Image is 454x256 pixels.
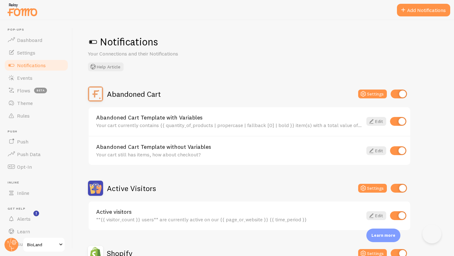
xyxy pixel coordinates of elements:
[88,35,439,48] h1: Notifications
[17,37,42,43] span: Dashboard
[88,86,103,102] img: Abandoned Cart
[4,212,69,225] a: Alerts
[17,100,33,106] span: Theme
[4,97,69,109] a: Theme
[371,232,395,238] p: Learn more
[88,62,124,71] button: Help Article
[4,46,69,59] a: Settings
[4,135,69,148] a: Push
[4,160,69,173] a: Opt-In
[8,28,69,32] span: Pop-ups
[27,241,57,248] span: BioLand
[88,181,103,196] img: Active Visitors
[96,144,363,150] a: Abandoned Cart Template without Variables
[4,148,69,160] a: Push Data
[366,229,400,242] div: Learn more
[17,164,32,170] span: Opt-In
[34,88,47,93] span: beta
[23,237,65,252] a: BioLand
[366,211,386,220] a: Edit
[8,181,69,185] span: Inline
[8,207,69,211] span: Get Help
[366,117,386,126] a: Edit
[358,184,387,193] button: Settings
[17,151,41,157] span: Push Data
[17,75,32,81] span: Events
[4,225,69,238] a: Learn
[96,122,363,128] div: Your cart currently contains {{ quantity_of_products | propercase | fallback [0] | bold }} item(s...
[4,187,69,199] a: Inline
[88,50,239,57] p: Your Connections and their Notifications
[4,59,69,72] a: Notifications
[7,2,38,18] img: fomo-relay-logo-orange.svg
[96,152,363,157] div: Your cart still has items, how about checkout?
[8,130,69,134] span: Push
[17,228,30,235] span: Learn
[422,224,441,243] iframe: Help Scout Beacon - Open
[33,211,39,216] svg: <p>Watch New Feature Tutorials!</p>
[17,190,29,196] span: Inline
[17,138,28,145] span: Push
[17,216,31,222] span: Alerts
[366,146,386,155] a: Edit
[107,89,161,99] h2: Abandoned Cart
[4,109,69,122] a: Rules
[4,34,69,46] a: Dashboard
[96,217,363,222] div: **{{ visitor_count }} users** are currently active on our {{ page_or_website }} {{ time_period }}
[107,183,156,193] h2: Active Visitors
[17,49,35,56] span: Settings
[96,115,363,120] a: Abandoned Cart Template with Variables
[17,87,30,94] span: Flows
[17,62,46,68] span: Notifications
[4,72,69,84] a: Events
[17,113,30,119] span: Rules
[358,90,387,98] button: Settings
[4,84,69,97] a: Flows beta
[96,209,363,215] a: Active visitors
